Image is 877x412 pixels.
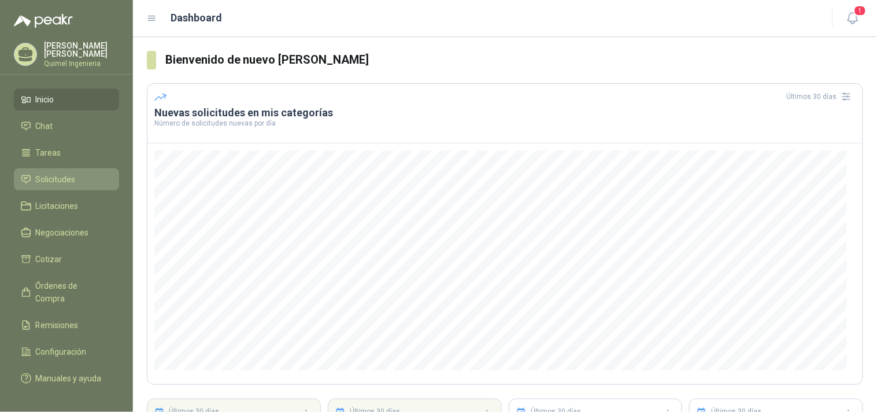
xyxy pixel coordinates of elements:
[36,120,53,133] span: Chat
[36,345,87,358] span: Configuración
[36,93,54,106] span: Inicio
[14,341,119,363] a: Configuración
[14,168,119,190] a: Solicitudes
[44,42,119,58] p: [PERSON_NAME] [PERSON_NAME]
[14,142,119,164] a: Tareas
[14,367,119,389] a: Manuales y ayuda
[787,87,856,106] div: Últimos 30 días
[36,200,79,212] span: Licitaciones
[14,314,119,336] a: Remisiones
[36,146,61,159] span: Tareas
[14,195,119,217] a: Licitaciones
[36,279,108,305] span: Órdenes de Compra
[842,8,863,29] button: 1
[14,275,119,310] a: Órdenes de Compra
[854,5,867,16] span: 1
[36,319,79,332] span: Remisiones
[14,222,119,244] a: Negociaciones
[36,372,102,385] span: Manuales y ayuda
[154,106,856,120] h3: Nuevas solicitudes en mis categorías
[44,60,119,67] p: Quimel Ingenieria
[36,226,89,239] span: Negociaciones
[14,14,73,28] img: Logo peakr
[14,89,119,111] a: Inicio
[165,51,863,69] h3: Bienvenido de nuevo [PERSON_NAME]
[171,10,223,26] h1: Dashboard
[14,248,119,270] a: Cotizar
[154,120,856,127] p: Número de solicitudes nuevas por día
[36,253,62,266] span: Cotizar
[36,173,76,186] span: Solicitudes
[14,115,119,137] a: Chat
